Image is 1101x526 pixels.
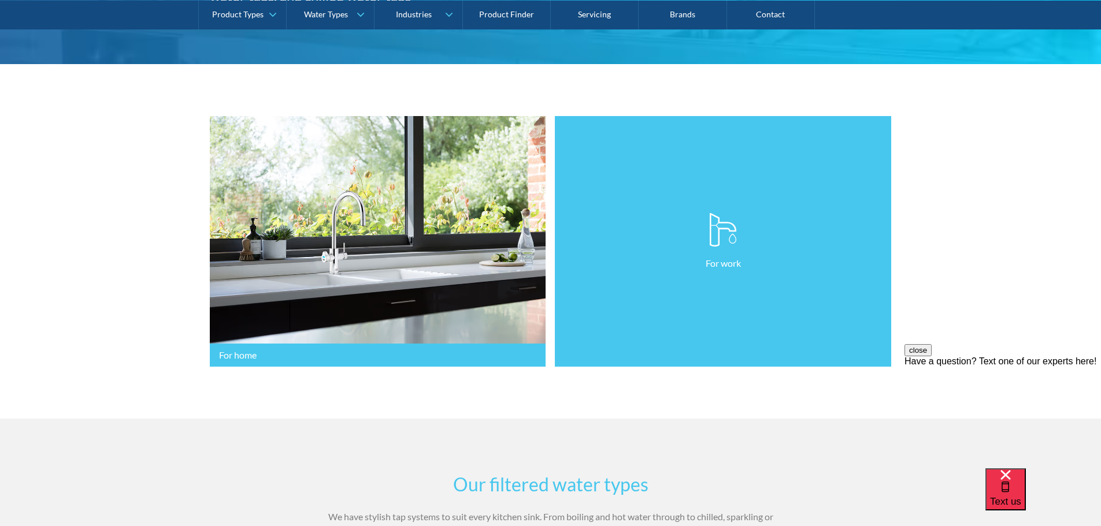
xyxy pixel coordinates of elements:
div: Product Types [212,9,264,19]
a: For work [555,116,891,367]
div: Water Types [304,9,348,19]
p: For work [706,256,741,270]
iframe: podium webchat widget bubble [985,468,1101,526]
h2: Our filtered water types [325,471,776,498]
iframe: podium webchat widget prompt [904,344,1101,483]
div: Industries [396,9,432,19]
